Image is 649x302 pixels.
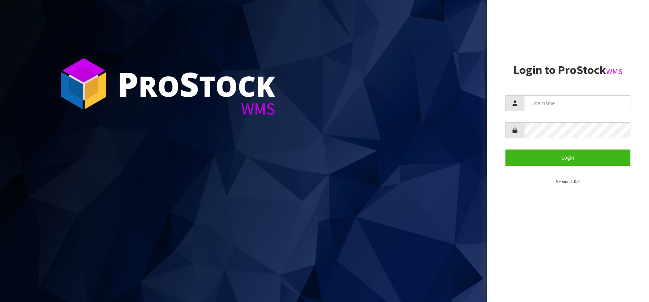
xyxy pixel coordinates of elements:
small: Version 1.0.0 [556,179,579,184]
small: WMS [606,67,623,76]
input: Username [524,95,630,111]
span: S [180,61,199,106]
button: Login [505,150,630,166]
div: WMS [117,100,275,117]
img: ProStock Cube [56,56,112,112]
h2: Login to ProStock [505,64,630,77]
span: P [117,61,138,106]
div: ro tock [117,67,275,100]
